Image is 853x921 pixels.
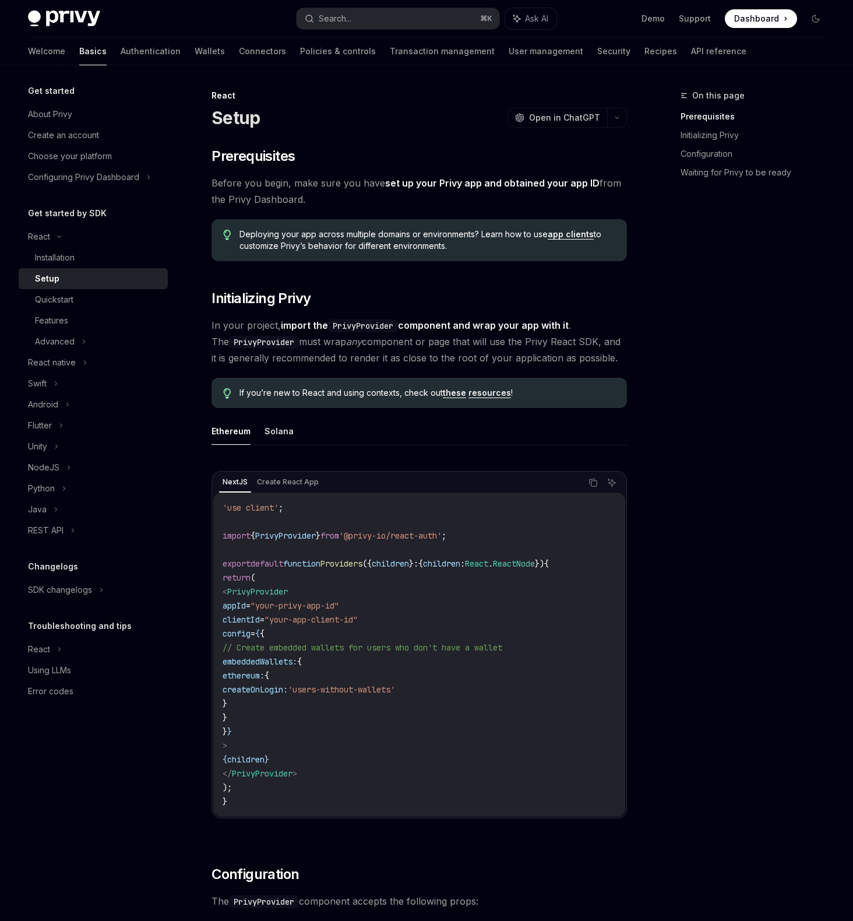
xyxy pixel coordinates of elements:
div: Create an account [28,128,99,142]
span: ; [442,530,446,541]
span: Prerequisites [212,147,295,166]
span: embeddedWallets: [223,656,297,667]
div: Using LLMs [28,663,71,677]
h5: Get started by SDK [28,206,107,220]
span: { [260,628,265,639]
span: Initializing Privy [212,289,311,308]
span: : [414,558,418,569]
div: Unity [28,440,47,454]
a: Quickstart [19,289,168,310]
h1: Setup [212,107,260,128]
div: REST API [28,523,64,537]
button: Open in ChatGPT [507,108,607,128]
div: Android [28,398,58,412]
span: }) [535,558,544,569]
div: NodeJS [28,460,59,474]
span: createOnLogin: [223,684,288,695]
span: Configuration [212,865,299,884]
button: Toggle dark mode [806,9,825,28]
div: Setup [35,272,59,286]
span: : [460,558,465,569]
a: Initializing Privy [681,126,834,145]
span: ; [279,502,283,513]
span: "your-privy-app-id" [251,600,339,611]
span: config [223,628,251,639]
span: children [227,754,265,765]
span: . [488,558,493,569]
div: Flutter [28,419,52,433]
span: If you’re new to React and using contexts, check out ! [239,387,615,399]
span: On this page [692,89,745,103]
svg: Tip [223,230,231,240]
span: = [246,600,251,611]
a: Choose your platform [19,146,168,167]
span: PrivyProvider [227,586,288,597]
span: { [265,670,269,681]
span: The component accepts the following props: [212,893,627,909]
div: About Privy [28,107,72,121]
a: Create an account [19,125,168,146]
a: Configuration [681,145,834,163]
span: } [316,530,320,541]
span: { [223,754,227,765]
div: Swift [28,377,47,391]
span: } [265,754,269,765]
span: Providers [320,558,362,569]
code: PrivyProvider [229,895,299,908]
span: = [251,628,255,639]
a: set up your Privy app and obtained your app ID [385,177,600,189]
span: clientId [223,614,260,625]
em: any [346,336,362,347]
a: Connectors [239,37,286,65]
a: Authentication [121,37,181,65]
span: React [465,558,488,569]
span: } [223,698,227,709]
span: Open in ChatGPT [529,112,600,124]
span: In your project, . The must wrap component or page that will use the Privy React SDK, and it is g... [212,317,627,366]
span: ( [251,572,255,583]
span: } [223,712,227,723]
img: dark logo [28,10,100,27]
div: Advanced [35,335,75,349]
button: Search...⌘K [297,8,499,29]
span: > [223,740,227,751]
a: these [443,388,466,398]
a: Security [597,37,630,65]
span: 'users-without-wallets' [288,684,395,695]
a: Using LLMs [19,660,168,681]
span: ); [223,782,232,793]
span: PrivyProvider [232,768,292,779]
h5: Get started [28,84,75,98]
span: } [227,726,232,737]
a: Wallets [195,37,225,65]
code: PrivyProvider [328,319,398,332]
div: Search... [319,12,351,26]
span: </ [223,768,232,779]
a: resources [468,388,511,398]
a: Basics [79,37,107,65]
a: Prerequisites [681,107,834,126]
a: Transaction management [390,37,495,65]
div: React [28,642,50,656]
div: Configuring Privy Dashboard [28,170,139,184]
a: Recipes [644,37,677,65]
span: ethereum: [223,670,265,681]
span: ({ [362,558,372,569]
span: Ask AI [525,13,548,24]
span: from [320,530,339,541]
div: Features [35,314,68,328]
a: Error codes [19,681,168,702]
span: } [223,726,227,737]
span: { [544,558,549,569]
span: // Create embedded wallets for users who don't have a wallet [223,642,502,653]
div: Python [28,481,55,495]
span: Before you begin, make sure you have from the Privy Dashboard. [212,175,627,208]
div: SDK changelogs [28,583,92,597]
div: React native [28,356,76,370]
span: PrivyProvider [255,530,316,541]
div: Java [28,502,47,516]
a: API reference [691,37,746,65]
strong: import the component and wrap your app with it [281,319,569,331]
div: NextJS [219,475,251,489]
span: { [297,656,302,667]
